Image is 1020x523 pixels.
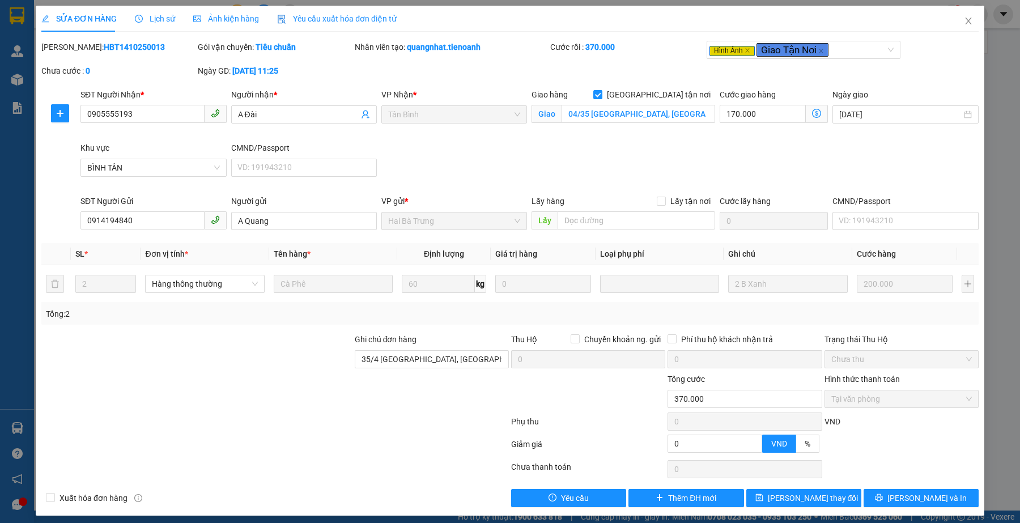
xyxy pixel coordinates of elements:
[857,275,953,293] input: 0
[407,42,481,52] b: quangnhat.tienoanh
[549,494,556,503] span: exclamation-circle
[475,275,486,293] span: kg
[724,243,852,265] th: Ghi chú
[277,15,286,24] img: icon
[75,249,84,258] span: SL
[41,65,195,77] div: Chưa cước :
[211,215,220,224] span: phone
[388,106,520,123] span: Tân Bình
[857,249,896,258] span: Cước hàng
[135,14,175,23] span: Lịch sử
[231,142,377,154] div: CMND/Passport
[756,43,828,57] span: Giao Tận Nơi
[135,15,143,23] span: clock-circle
[875,494,883,503] span: printer
[495,249,537,258] span: Giá trị hàng
[193,14,259,23] span: Ảnh kiện hàng
[720,197,771,206] label: Cước lấy hàng
[51,104,69,122] button: plus
[231,195,377,207] div: Người gửi
[746,489,861,507] button: save[PERSON_NAME] thay đổi
[666,195,715,207] span: Lấy tận nơi
[495,275,591,293] input: 0
[198,65,352,77] div: Ngày GD:
[532,105,562,123] span: Giao
[668,375,705,384] span: Tổng cước
[677,333,777,346] span: Phí thu hộ khách nhận trả
[511,335,537,344] span: Thu Hộ
[805,439,810,448] span: %
[728,275,847,293] input: Ghi Chú
[656,494,664,503] span: plus
[824,333,979,346] div: Trạng thái Thu Hộ
[232,66,278,75] b: [DATE] 11:25
[41,15,49,23] span: edit
[152,275,257,292] span: Hàng thông thường
[231,88,377,101] div: Người nhận
[510,461,666,481] div: Chưa thanh toán
[668,492,716,504] span: Thêm ĐH mới
[824,375,900,384] label: Hình thức thanh toán
[80,88,226,101] div: SĐT Người Nhận
[388,212,520,229] span: Hai Bà Trưng
[355,350,509,368] input: Ghi chú đơn hàng
[510,438,666,458] div: Giảm giá
[562,105,715,123] input: Giao tận nơi
[46,275,64,293] button: delete
[193,15,201,23] span: picture
[832,90,868,99] label: Ngày giao
[812,109,821,118] span: dollar-circle
[134,494,142,502] span: info-circle
[887,492,967,504] span: [PERSON_NAME] và In
[86,66,90,75] b: 0
[602,88,715,101] span: [GEOGRAPHIC_DATA] tận nơi
[511,489,626,507] button: exclamation-circleYêu cầu
[381,195,527,207] div: VP gửi
[864,489,979,507] button: printer[PERSON_NAME] và In
[80,195,226,207] div: SĐT Người Gửi
[550,41,704,53] div: Cước rồi :
[274,275,393,293] input: VD: Bàn, Ghế
[964,16,973,25] span: close
[355,41,548,53] div: Nhân viên tạo:
[355,335,417,344] label: Ghi chú đơn hàng
[87,159,219,176] span: BÌNH TÂN
[532,211,558,229] span: Lấy
[962,275,974,293] button: plus
[755,494,763,503] span: save
[953,6,984,37] button: Close
[41,14,117,23] span: SỬA ĐƠN HÀNG
[831,351,972,368] span: Chưa thu
[277,14,397,23] span: Yêu cầu xuất hóa đơn điện tử
[824,417,840,426] span: VND
[561,492,589,504] span: Yêu cầu
[80,142,226,154] div: Khu vực
[256,42,296,52] b: Tiêu chuẩn
[55,492,132,504] span: Xuất hóa đơn hàng
[745,48,750,53] span: close
[771,439,787,448] span: VND
[145,249,188,258] span: Đơn vị tính
[580,333,665,346] span: Chuyển khoản ng. gửi
[818,48,824,54] span: close
[596,243,724,265] th: Loại phụ phí
[41,41,195,53] div: [PERSON_NAME]:
[832,195,978,207] div: CMND/Passport
[381,90,413,99] span: VP Nhận
[532,90,568,99] span: Giao hàng
[768,492,858,504] span: [PERSON_NAME] thay đổi
[558,211,715,229] input: Dọc đường
[831,390,972,407] span: Tại văn phòng
[52,109,69,118] span: plus
[198,41,352,53] div: Gói vận chuyển:
[104,42,165,52] b: HBT1410250013
[709,46,755,56] span: Hình Ảnh
[585,42,615,52] b: 370.000
[46,308,394,320] div: Tổng: 2
[720,212,828,230] input: Cước lấy hàng
[839,108,961,121] input: Ngày giao
[532,197,564,206] span: Lấy hàng
[274,249,311,258] span: Tên hàng
[628,489,743,507] button: plusThêm ĐH mới
[510,415,666,435] div: Phụ thu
